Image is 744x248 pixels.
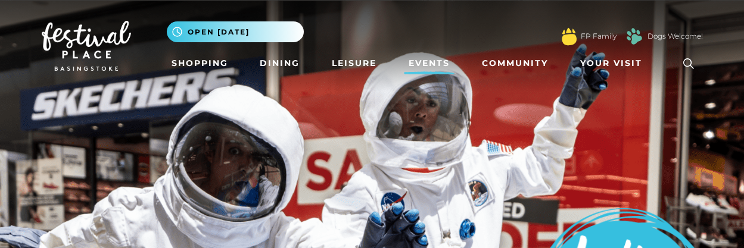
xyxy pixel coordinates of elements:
[188,27,250,37] span: Open [DATE]
[575,52,653,74] a: Your Visit
[42,21,131,71] img: Festival Place Logo
[255,52,304,74] a: Dining
[648,31,703,42] a: Dogs Welcome!
[404,52,455,74] a: Events
[580,57,642,70] span: Your Visit
[581,31,617,42] a: FP Family
[167,52,233,74] a: Shopping
[327,52,381,74] a: Leisure
[167,21,304,42] button: Open [DATE]
[477,52,553,74] a: Community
